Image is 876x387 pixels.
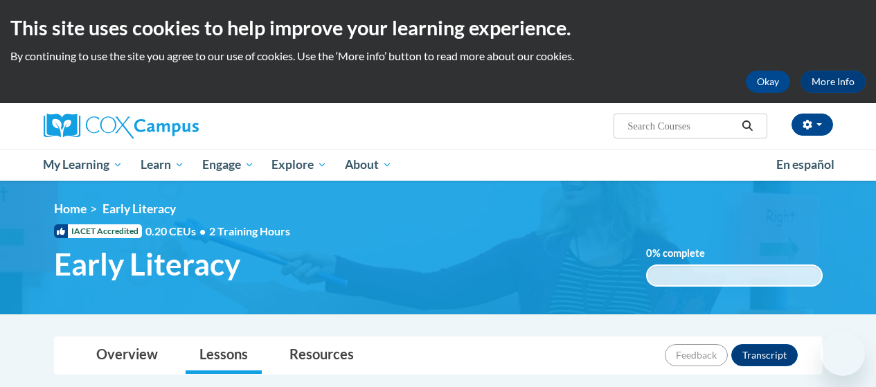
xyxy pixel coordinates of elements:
span: About [345,156,392,173]
span: Early Literacy [54,246,240,282]
label: % complete [646,246,726,261]
a: Overview [82,337,172,374]
input: Search Courses [626,118,737,134]
span: 0.20 CEUs [145,224,209,239]
a: About [336,149,401,181]
a: Lessons [186,337,262,374]
span: Engage [202,156,254,173]
span: 2 Training Hours [209,224,290,237]
span: IACET Accredited [54,224,142,238]
span: Learn [141,156,184,173]
span: • [199,224,206,237]
span: My Learning [43,156,123,173]
span: En español [776,157,834,172]
p: By continuing to use the site you agree to our use of cookies. Use the ‘More info’ button to read... [10,48,866,64]
button: Feedback [665,344,728,366]
a: My Learning [35,149,132,181]
span: 0 [646,247,652,259]
button: Okay [746,71,790,93]
img: Cox Campus [44,114,199,138]
div: Main menu [33,149,843,181]
a: More Info [801,71,866,93]
a: Resources [276,337,368,374]
iframe: Button to launch messaging window [821,332,865,376]
a: Cox Campus [44,114,293,138]
button: Search [737,118,758,134]
a: En español [767,150,843,179]
a: Engage [193,149,263,181]
button: Transcript [731,344,798,366]
span: Early Literacy [102,201,176,216]
h2: This site uses cookies to help improve your learning experience. [10,14,866,42]
button: Account Settings [792,114,833,136]
a: Home [54,201,87,216]
span: Explore [271,156,327,173]
a: Explore [262,149,336,181]
a: Learn [132,149,193,181]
